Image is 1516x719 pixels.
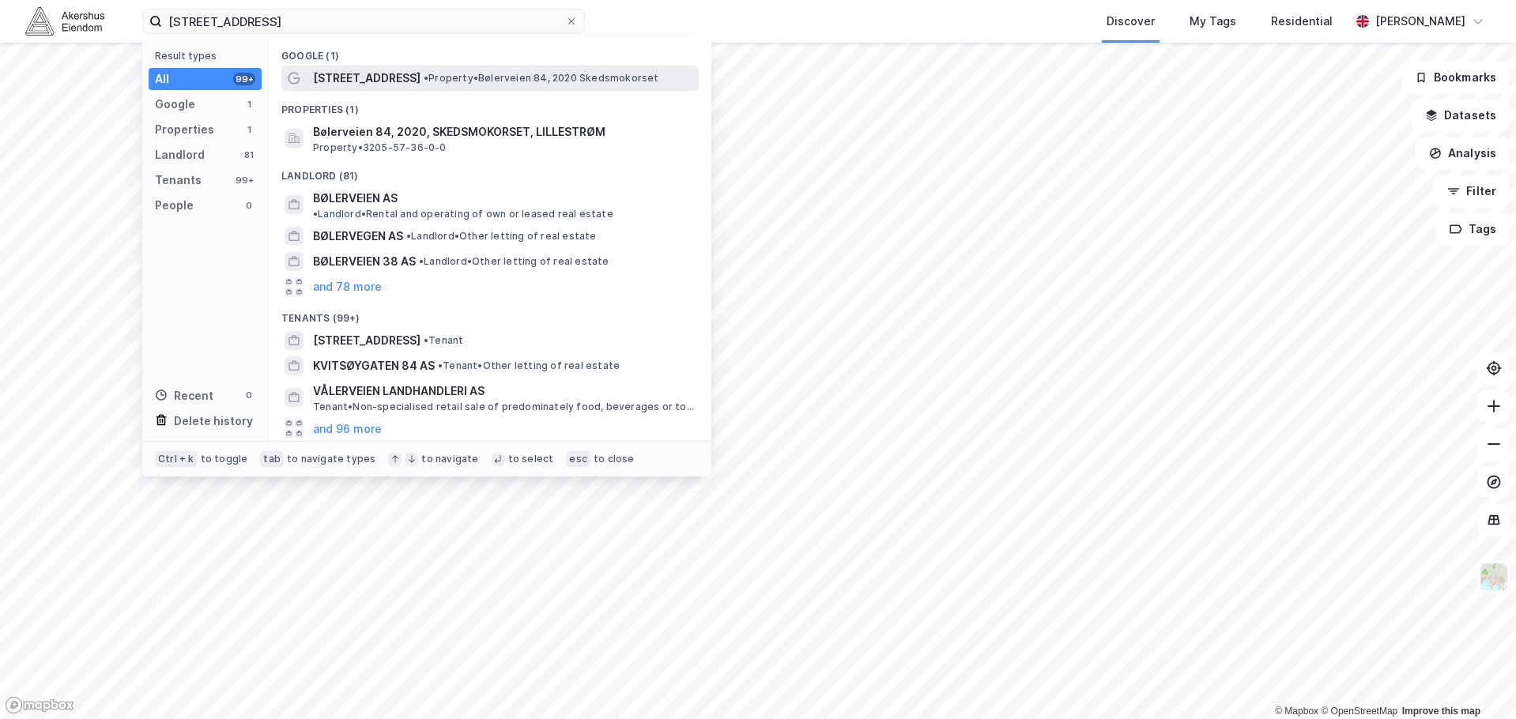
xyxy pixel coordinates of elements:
div: 81 [243,149,255,161]
button: Datasets [1412,100,1510,131]
div: 0 [243,199,255,212]
div: to select [508,453,554,465]
span: Landlord • Other letting of real estate [406,230,597,243]
div: Properties [155,120,214,139]
button: and 78 more [313,277,382,296]
div: Recent [155,386,213,405]
a: Mapbox homepage [5,696,74,714]
span: BØLERVEIEN AS [313,189,398,208]
span: Bølerveien 84, 2020, SKEDSMOKORSET, LILLESTRØM [313,122,692,141]
div: People [155,196,194,215]
div: 99+ [233,73,255,85]
div: Residential [1271,12,1333,31]
div: [PERSON_NAME] [1375,12,1465,31]
div: Landlord [155,145,205,164]
div: 99+ [233,174,255,186]
div: to toggle [201,453,248,465]
div: Delete history [174,412,253,431]
button: Analysis [1416,137,1510,169]
input: Search by address, cadastre, landlords, tenants or people [162,9,565,33]
div: Properties (1) [269,91,711,119]
span: • [313,208,318,220]
span: VÅLERVEIEN LANDHANDLERI AS [313,382,692,401]
div: Google [155,95,195,114]
span: Landlord • Other letting of real estate [419,255,609,268]
iframe: Chat Widget [1437,643,1516,719]
div: My Tags [1190,12,1236,31]
a: Improve this map [1402,706,1480,717]
img: Z [1479,562,1509,592]
span: BØLERVEIEN 38 AS [313,252,416,271]
span: [STREET_ADDRESS] [313,331,420,350]
span: • [424,72,428,84]
div: Tenants (99+) [269,299,711,328]
span: • [419,255,424,267]
div: Discover [1107,12,1155,31]
div: Tenants [155,171,202,190]
span: [STREET_ADDRESS] [313,69,420,88]
img: akershus-eiendom-logo.9091f326c980b4bce74ccdd9f866810c.svg [25,7,104,35]
div: All [155,70,169,88]
div: to navigate [421,453,478,465]
div: to navigate types [287,453,375,465]
span: KVITSØYGATEN 84 AS [313,356,435,375]
span: Tenant • Non-specialised retail sale of predominately food, beverages or tobacco [313,401,696,413]
span: Tenant [424,334,463,347]
div: tab [260,451,284,467]
a: OpenStreetMap [1321,706,1397,717]
button: and 96 more [313,419,382,438]
div: 1 [243,98,255,111]
span: BØLERVEGEN AS [313,227,403,246]
div: Result types [155,50,262,62]
div: 0 [243,389,255,401]
span: • [424,334,428,346]
span: Property • 3205-57-36-0-0 [313,141,447,154]
div: to close [594,453,635,465]
span: Landlord • Rental and operating of own or leased real estate [313,208,613,220]
div: 1 [243,123,255,136]
button: Bookmarks [1401,62,1510,93]
div: Google (1) [269,37,711,66]
a: Mapbox [1275,706,1318,717]
span: Tenant • Other letting of real estate [438,359,620,372]
span: • [438,359,443,371]
div: Landlord (81) [269,157,711,186]
button: Tags [1436,213,1510,245]
div: esc [566,451,590,467]
span: • [406,230,411,242]
div: Ctrl + k [155,451,198,467]
button: Filter [1434,175,1510,207]
span: Property • Bølerveien 84, 2020 Skedsmokorset [424,72,659,85]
